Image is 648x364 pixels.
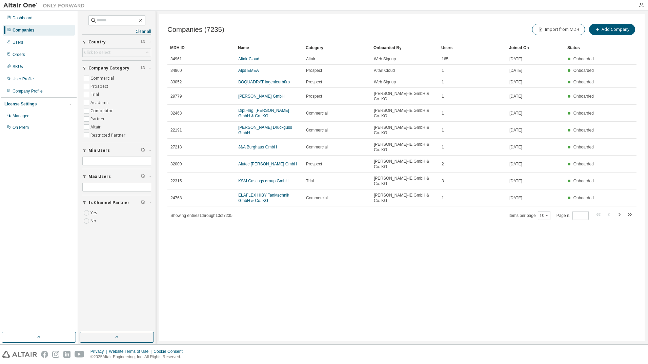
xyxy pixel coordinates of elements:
span: 33052 [170,79,182,85]
span: 1 [442,127,444,133]
span: [PERSON_NAME]-IE GmbH & Co. KG [374,108,436,119]
label: Competitor [90,107,114,115]
span: 1 [442,68,444,73]
span: Trial [306,178,314,184]
span: Altair Cloud [374,68,395,73]
span: [PERSON_NAME]-IE GmbH & Co. KG [374,159,436,169]
button: Add Company [589,24,635,35]
span: [PERSON_NAME]-IE GmbH & Co. KG [374,176,436,186]
span: Country [88,39,106,45]
img: facebook.svg [41,351,48,358]
label: Prospect [90,82,109,90]
span: 32463 [170,110,182,116]
a: Clear all [82,29,151,34]
span: 165 [442,56,448,62]
button: Is Channel Partner [82,195,151,210]
span: Min Users [88,148,110,153]
span: 27218 [170,144,182,150]
span: [DATE] [509,127,522,133]
div: Users [441,42,504,53]
div: Click to select [83,48,151,57]
span: Prospect [306,68,322,73]
div: Cookie Consent [154,349,186,354]
img: altair_logo.svg [2,351,37,358]
button: 10 [540,213,549,218]
span: Clear filter [141,200,145,205]
span: Onboarded [573,68,594,73]
span: Is Channel Partner [88,200,129,205]
button: Import from MDH [532,24,585,35]
div: Users [13,40,23,45]
span: [DATE] [509,110,522,116]
span: Max Users [88,174,111,179]
span: 1 [442,94,444,99]
span: Prospect [306,94,322,99]
a: Alutec [PERSON_NAME] GmbH [238,162,297,166]
div: Website Terms of Use [109,349,154,354]
span: Commercial [306,195,328,201]
div: Privacy [90,349,109,354]
span: Clear filter [141,148,145,153]
span: 24768 [170,195,182,201]
span: Onboarded [573,179,594,183]
span: 1 [442,144,444,150]
a: Dipl.-Ing. [PERSON_NAME] GmbH & Co. KG [238,108,289,118]
img: youtube.svg [75,351,84,358]
span: Onboarded [573,145,594,149]
p: © 2025 Altair Engineering, Inc. All Rights Reserved. [90,354,187,360]
img: linkedin.svg [63,351,70,358]
a: ELAFLEX HIBY Tanktechnik GmbH & Co. KG [238,193,289,203]
span: 34961 [170,56,182,62]
span: [PERSON_NAME]-IE GmbH & Co. KG [374,193,436,203]
span: Prospect [306,79,322,85]
span: Commercial [306,110,328,116]
span: 1 [442,195,444,201]
span: Web Signup [374,79,396,85]
span: [DATE] [509,79,522,85]
a: KSM Castings group GmbH [238,179,288,183]
div: Managed [13,113,29,119]
div: User Profile [13,76,34,82]
span: 29779 [170,94,182,99]
img: Altair One [3,2,88,9]
button: Company Category [82,61,151,76]
span: Items per page [509,211,550,220]
span: Onboarded [573,80,594,84]
span: Clear filter [141,39,145,45]
span: [DATE] [509,144,522,150]
div: SKUs [13,64,23,69]
span: Onboarded [573,94,594,99]
span: Onboarded [573,128,594,133]
div: License Settings [4,101,37,107]
img: instagram.svg [52,351,59,358]
div: Company Profile [13,88,43,94]
span: Showing entries 1 through 10 of 7235 [170,213,232,218]
span: Company Category [88,65,129,71]
span: Clear filter [141,65,145,71]
span: [PERSON_NAME]-IE GmbH & Co. KG [374,142,436,153]
span: [PERSON_NAME]-IE GmbH & Co. KG [374,125,436,136]
div: MDH ID [170,42,232,53]
span: 3 [442,178,444,184]
span: Onboarded [573,111,594,116]
label: Yes [90,209,99,217]
span: Onboarded [573,57,594,61]
span: Page n. [556,211,589,220]
a: BOQUADRAT Ingenieurbüro [238,80,290,84]
span: 1 [442,110,444,116]
label: Partner [90,115,106,123]
span: [DATE] [509,178,522,184]
div: Status [567,42,596,53]
label: Academic [90,99,111,107]
span: 22191 [170,127,182,133]
div: Onboarded By [373,42,436,53]
div: Category [306,42,368,53]
span: Web Signup [374,56,396,62]
div: Orders [13,52,25,57]
span: [DATE] [509,161,522,167]
button: Max Users [82,169,151,184]
span: Altair [306,56,315,62]
label: Trial [90,90,100,99]
span: Prospect [306,161,322,167]
span: [DATE] [509,195,522,201]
